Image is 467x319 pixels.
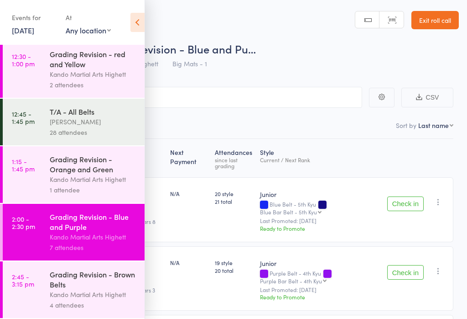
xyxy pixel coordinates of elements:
div: Any location [66,25,111,35]
div: Kando Martial Arts Highett [50,69,137,80]
div: Blue Belt - 5th Kyu [260,201,380,215]
time: 1:15 - 1:45 pm [12,158,35,172]
span: 20 total [215,266,253,274]
div: Junior [260,259,380,268]
div: 2 attendees [50,80,137,90]
button: CSV [401,88,453,107]
div: Kando Martial Arts Highett [50,232,137,242]
div: [PERSON_NAME] [50,117,137,127]
div: Kando Martial Arts Highett [50,289,137,300]
span: Grading Revision - Blue and Pu… [90,41,256,56]
a: 2:45 -3:15 pmGrading Revision - Brown BeltsKando Martial Arts Highett4 attendees [3,261,145,318]
div: N/A [170,259,208,266]
div: 7 attendees [50,242,137,253]
a: 2:00 -2:30 pmGrading Revision - Blue and PurpleKando Martial Arts Highett7 attendees [3,204,145,261]
a: Exit roll call [411,11,459,29]
small: Last Promoted: [DATE] [260,218,380,224]
div: Last name [418,121,449,130]
div: 1 attendee [50,185,137,195]
label: Sort by [396,121,416,130]
div: 28 attendees [50,127,137,138]
div: Current / Next Rank [260,157,380,163]
div: Kando Martial Arts Highett [50,174,137,185]
time: 2:00 - 2:30 pm [12,215,35,230]
div: 4 attendees [50,300,137,310]
div: Atten­dances [211,143,256,173]
a: 12:30 -1:00 pmGrading Revision - red and YellowKando Martial Arts Highett2 attendees [3,41,145,98]
div: Junior [260,190,380,199]
div: Blue Bar Belt - 5th Kyu [260,209,317,215]
span: 20 style [215,190,253,197]
time: 12:30 - 1:00 pm [12,53,35,67]
div: Grading Revision - red and Yellow [50,49,137,69]
span: 21 total [215,197,253,205]
div: Style [256,143,384,173]
div: Purple Belt - 4th Kyu [260,270,380,284]
time: 2:45 - 3:15 pm [12,273,34,287]
div: Ready to Promote [260,224,380,232]
div: since last grading [215,157,253,169]
div: Purple Bar Belt - 4th Kyu [260,278,322,284]
button: Check in [387,265,424,280]
div: Events for [12,10,57,25]
div: T/A - All Belts [50,106,137,117]
span: Big Mats - 1 [172,59,207,68]
div: Grading Revision - Brown Belts [50,269,137,289]
span: 19 style [215,259,253,266]
div: Grading Revision - Orange and Green [50,154,137,174]
button: Check in [387,197,424,211]
time: 12:45 - 1:45 pm [12,110,35,125]
div: Next Payment [166,143,211,173]
div: At [66,10,111,25]
small: Last Promoted: [DATE] [260,287,380,293]
div: N/A [170,190,208,197]
input: Search by name [14,87,362,108]
div: Grading Revision - Blue and Purple [50,212,137,232]
div: Ready to Promote [260,293,380,301]
a: [DATE] [12,25,34,35]
a: 12:45 -1:45 pmT/A - All Belts[PERSON_NAME]28 attendees [3,99,145,145]
a: 1:15 -1:45 pmGrading Revision - Orange and GreenKando Martial Arts Highett1 attendee [3,146,145,203]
